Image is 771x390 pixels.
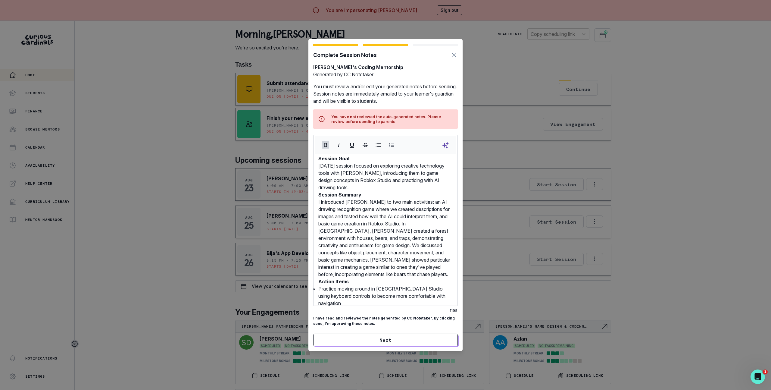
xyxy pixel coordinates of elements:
p: Practice moving around in [GEOGRAPHIC_DATA] Studio using keyboard controls to become more comfort... [318,285,453,307]
strong: Session Summary [318,192,361,198]
p: I introduced [PERSON_NAME] to two main activities: an AI drawing recognition game where we create... [318,198,453,278]
p: You must review and/or edit your generated notes before sending. Session notes are immediately em... [313,83,458,105]
p: [PERSON_NAME]'s Coding Mentorship [313,64,458,71]
p: Generated by CC Notetaker [313,71,458,78]
p: I have read and reviewed the notes generated by CC Notetaker. By clicking send, I'm approving the... [313,316,458,326]
div: You have not reviewed the auto-generated notes. Please review before sending to parents. [329,114,453,124]
iframe: Intercom live chat [751,370,765,384]
p: 1195 [450,308,457,313]
strong: Session Goal [318,156,349,162]
p: Complete Session Notes [313,51,377,59]
button: Next [313,334,458,346]
strong: Action Items [318,278,349,285]
button: Button to close modal [451,51,458,59]
p: [DATE] session focused on exploring creative technology tools with [PERSON_NAME], introducing the... [318,162,453,191]
span: 1 [763,370,768,374]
